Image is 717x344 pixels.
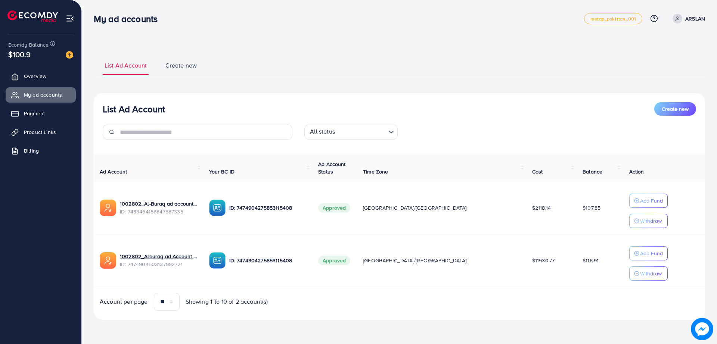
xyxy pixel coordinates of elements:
[209,168,235,175] span: Your BC ID
[640,196,663,205] p: Add Fund
[186,297,268,306] span: Showing 1 To 10 of 2 account(s)
[691,318,713,340] img: image
[8,41,49,49] span: Ecomdy Balance
[590,16,636,21] span: metap_pakistan_001
[8,49,31,60] span: $100.9
[318,160,346,175] span: Ad Account Status
[304,125,398,140] div: Search for option
[654,102,696,116] button: Create new
[94,13,164,24] h3: My ad accounts
[6,69,76,84] a: Overview
[6,106,76,121] a: Payment
[105,61,147,70] span: List Ad Account
[629,266,668,281] button: Withdraw
[165,61,197,70] span: Create new
[66,14,74,23] img: menu
[24,147,39,154] span: Billing
[100,168,127,175] span: Ad Account
[629,246,668,260] button: Add Fund
[318,256,350,265] span: Approved
[120,253,197,260] a: 1002802_Alburaq ad Account 1_1740386843243
[229,203,307,212] p: ID: 7474904275853115408
[629,168,644,175] span: Action
[209,200,226,216] img: ic-ba-acc.ded83a64.svg
[229,256,307,265] p: ID: 7474904275853115408
[670,14,705,24] a: ARSLAN
[120,253,197,268] div: <span class='underline'>1002802_Alburaq ad Account 1_1740386843243</span></br>7474904503137992721
[209,252,226,269] img: ic-ba-acc.ded83a64.svg
[24,72,46,80] span: Overview
[640,269,662,278] p: Withdraw
[629,194,668,208] button: Add Fund
[583,257,599,264] span: $116.91
[640,216,662,225] p: Withdraw
[24,128,56,136] span: Product Links
[120,200,197,207] a: 1002802_Al-Buraq ad account 02_1742380041767
[584,13,642,24] a: metap_pakistan_001
[629,214,668,228] button: Withdraw
[100,297,148,306] span: Account per page
[337,126,386,138] input: Search for option
[640,249,663,258] p: Add Fund
[318,203,350,213] span: Approved
[532,168,543,175] span: Cost
[363,204,467,212] span: [GEOGRAPHIC_DATA]/[GEOGRAPHIC_DATA]
[6,143,76,158] a: Billing
[120,208,197,215] span: ID: 7483464156847587335
[308,126,336,138] span: All status
[685,14,705,23] p: ARSLAN
[100,252,116,269] img: ic-ads-acc.e4c84228.svg
[120,260,197,268] span: ID: 7474904503137992721
[583,168,602,175] span: Balance
[6,87,76,102] a: My ad accounts
[363,257,467,264] span: [GEOGRAPHIC_DATA]/[GEOGRAPHIC_DATA]
[6,125,76,140] a: Product Links
[24,110,45,117] span: Payment
[532,257,555,264] span: $11930.77
[583,204,600,212] span: $107.85
[103,104,165,115] h3: List Ad Account
[662,105,689,113] span: Create new
[120,200,197,215] div: <span class='underline'>1002802_Al-Buraq ad account 02_1742380041767</span></br>7483464156847587335
[532,204,551,212] span: $2118.14
[7,10,58,22] img: logo
[100,200,116,216] img: ic-ads-acc.e4c84228.svg
[24,91,62,98] span: My ad accounts
[363,168,388,175] span: Time Zone
[66,51,73,59] img: image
